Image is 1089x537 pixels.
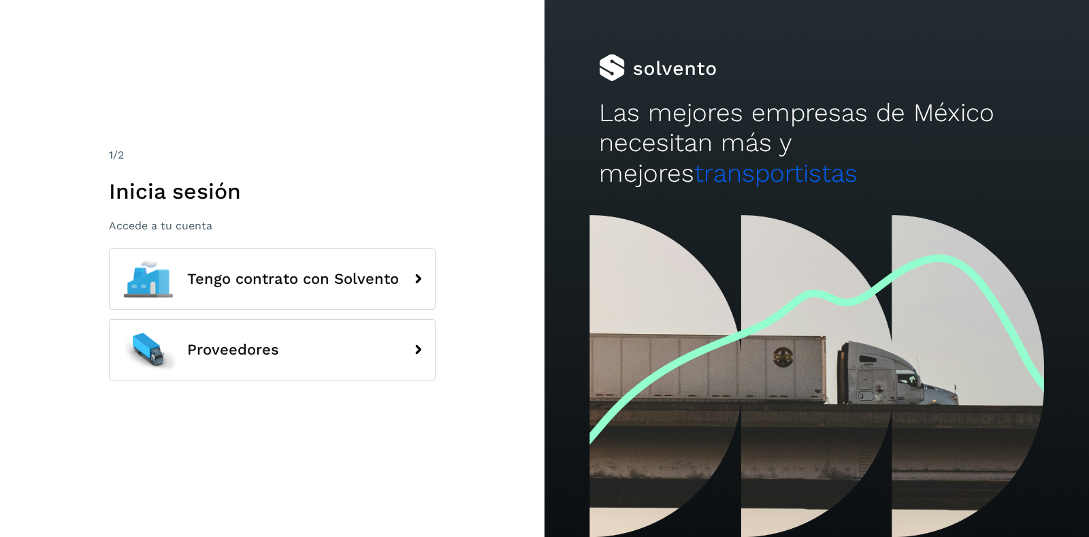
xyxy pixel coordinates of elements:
span: Proveedores [187,342,279,358]
div: /2 [109,147,436,163]
h1: Inicia sesión [109,178,436,204]
span: transportistas [694,159,858,188]
h2: Las mejores empresas de México necesitan más y mejores [599,98,1035,189]
button: Proveedores [109,319,436,380]
span: Tengo contrato con Solvento [187,271,399,287]
button: Tengo contrato con Solvento [109,248,436,310]
span: 1 [109,148,113,161]
p: Accede a tu cuenta [109,219,436,232]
